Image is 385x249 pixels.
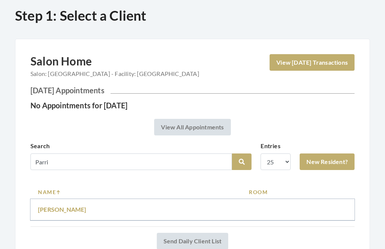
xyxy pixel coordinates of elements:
[270,54,355,71] a: View [DATE] Transactions
[30,153,232,170] input: Search by name or room number
[38,206,86,213] a: [PERSON_NAME]
[154,119,230,135] a: View All Appointments
[300,153,355,170] a: New Resident?
[38,188,234,196] a: Name
[15,8,370,24] h1: Step 1: Select a Client
[30,141,50,150] label: Search
[30,86,355,95] h2: [DATE] Appointments
[30,69,199,78] span: Salon: [GEOGRAPHIC_DATA] - Facility: [GEOGRAPHIC_DATA]
[261,141,280,150] label: Entries
[249,188,347,196] a: Room
[30,101,355,110] h4: No Appointments for [DATE]
[30,54,199,83] h2: Salon Home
